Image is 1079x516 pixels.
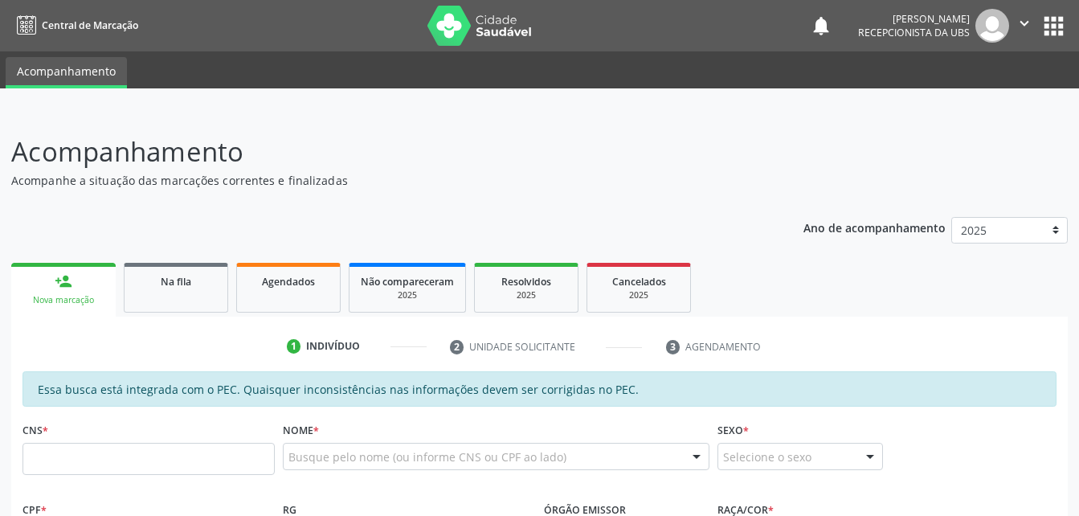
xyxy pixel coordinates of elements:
div: 2025 [599,289,679,301]
div: Indivíduo [306,339,360,354]
label: Nome [283,418,319,443]
p: Acompanhamento [11,132,751,172]
p: Acompanhe a situação das marcações correntes e finalizadas [11,172,751,189]
a: Central de Marcação [11,12,138,39]
span: Resolvidos [501,275,551,289]
div: 2025 [361,289,454,301]
button: apps [1040,12,1068,40]
div: Essa busca está integrada com o PEC. Quaisquer inconsistências nas informações devem ser corrigid... [22,371,1057,407]
div: person_add [55,272,72,290]
span: Na fila [161,275,191,289]
a: Acompanhamento [6,57,127,88]
button: notifications [810,14,832,37]
div: 1 [287,339,301,354]
span: Central de Marcação [42,18,138,32]
span: Busque pelo nome (ou informe CNS ou CPF ao lado) [288,448,566,465]
span: Recepcionista da UBS [858,26,970,39]
div: 2025 [486,289,566,301]
span: Selecione o sexo [723,448,811,465]
img: img [975,9,1009,43]
div: [PERSON_NAME] [858,12,970,26]
div: Nova marcação [22,294,104,306]
span: Cancelados [612,275,666,289]
label: CNS [22,418,48,443]
button:  [1009,9,1040,43]
span: Não compareceram [361,275,454,289]
i:  [1016,14,1033,32]
p: Ano de acompanhamento [803,217,946,237]
span: Agendados [262,275,315,289]
label: Sexo [717,418,749,443]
